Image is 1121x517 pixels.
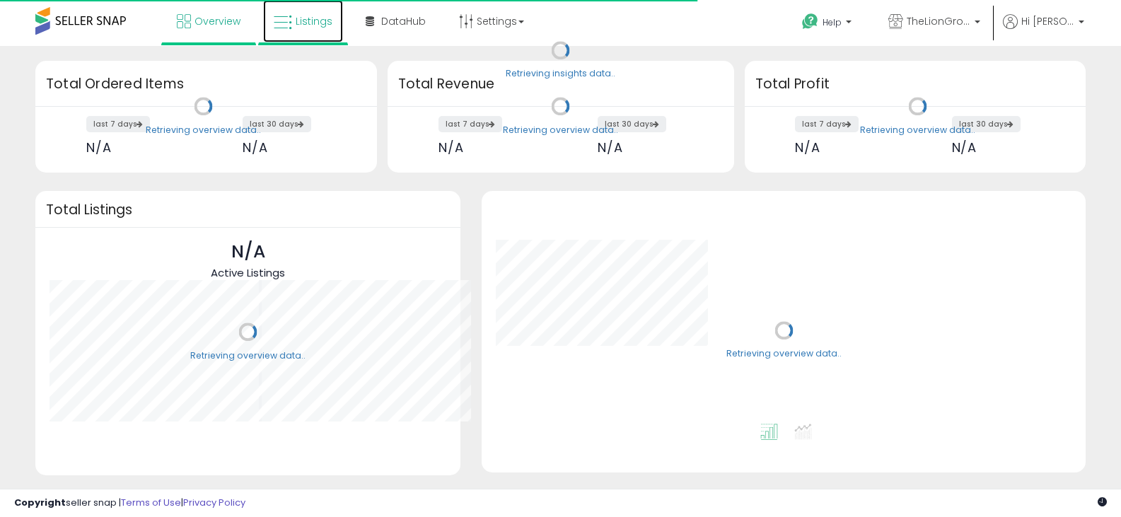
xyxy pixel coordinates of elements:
[1003,14,1084,46] a: Hi [PERSON_NAME]
[726,348,842,361] div: Retrieving overview data..
[121,496,181,509] a: Terms of Use
[296,14,332,28] span: Listings
[14,496,245,510] div: seller snap | |
[194,14,240,28] span: Overview
[801,13,819,30] i: Get Help
[823,16,842,28] span: Help
[1021,14,1074,28] span: Hi [PERSON_NAME]
[503,124,618,136] div: Retrieving overview data..
[791,2,866,46] a: Help
[14,496,66,509] strong: Copyright
[907,14,970,28] span: TheLionGroup US
[183,496,245,509] a: Privacy Policy
[860,124,975,136] div: Retrieving overview data..
[146,124,261,136] div: Retrieving overview data..
[190,349,306,362] div: Retrieving overview data..
[381,14,426,28] span: DataHub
